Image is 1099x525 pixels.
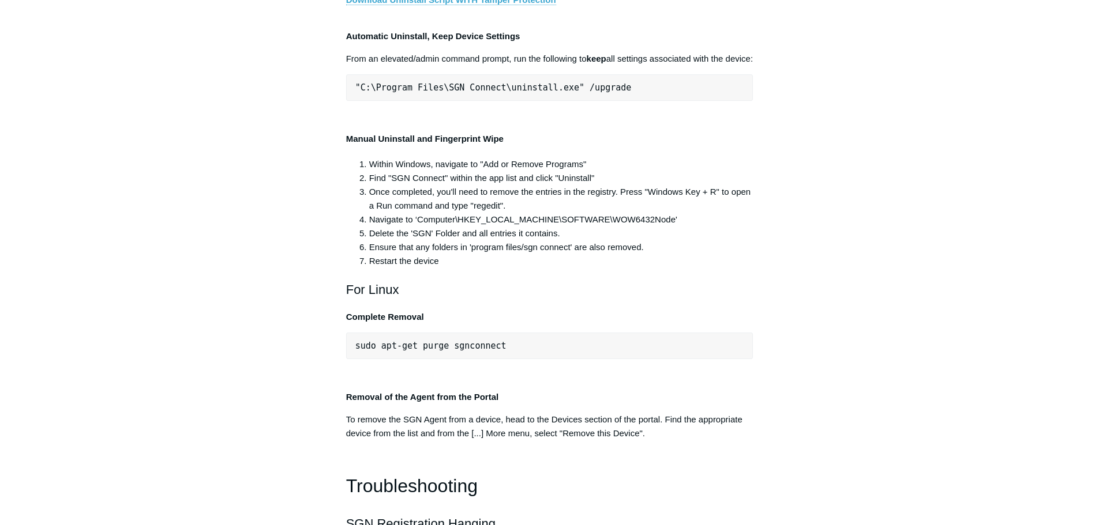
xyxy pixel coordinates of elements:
[346,31,520,41] strong: Automatic Uninstall, Keep Device Settings
[369,157,753,171] li: Within Windows, navigate to "Add or Remove Programs"
[369,240,753,254] li: Ensure that any folders in 'program files/sgn connect' are also removed.
[346,333,753,359] pre: sudo apt-get purge sgnconnect
[355,82,632,93] span: "C:\Program Files\SGN Connect\uninstall.exe" /upgrade
[369,213,753,226] li: Navigate to ‘Computer\HKEY_LOCAL_MACHINE\SOFTWARE\WOW6432Node'
[587,54,606,63] strong: keep
[369,171,753,185] li: Find "SGN Connect" within the app list and click "Uninstall"
[346,312,424,322] strong: Complete Removal
[346,54,753,63] span: From an elevated/admin command prompt, run the following to all settings associated with the device:
[369,185,753,213] li: Once completed, you'll need to remove the entries in the registry. Press "Windows Key + R" to ope...
[346,471,753,501] h1: Troubleshooting
[346,392,498,402] strong: Removal of the Agent from the Portal
[369,226,753,240] li: Delete the 'SGN' Folder and all entries it contains.
[369,254,753,268] li: Restart the device
[346,134,504,143] strong: Manual Uninstall and Fingerprint Wipe
[346,280,753,300] h2: For Linux
[346,414,742,438] span: To remove the SGN Agent from a device, head to the Devices section of the portal. Find the approp...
